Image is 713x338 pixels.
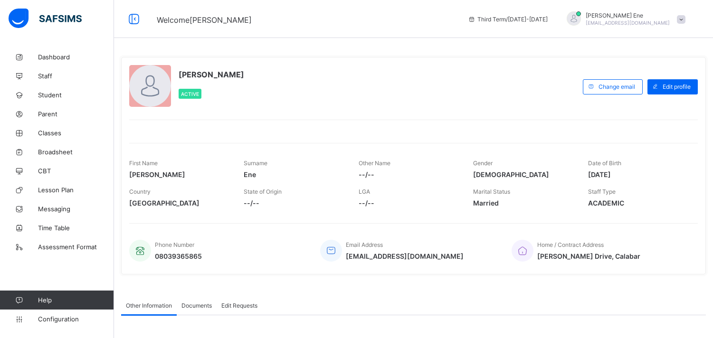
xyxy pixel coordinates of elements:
[38,148,114,156] span: Broadsheet
[38,315,114,323] span: Configuration
[38,296,114,304] span: Help
[359,188,370,195] span: LGA
[359,160,390,167] span: Other Name
[181,302,212,309] span: Documents
[599,83,635,90] span: Change email
[38,186,114,194] span: Lesson Plan
[537,241,604,248] span: Home / Contract Address
[129,188,151,195] span: Country
[588,160,621,167] span: Date of Birth
[155,252,202,260] span: 08039365865
[38,53,114,61] span: Dashboard
[588,188,616,195] span: Staff Type
[244,188,282,195] span: State of Origin
[346,252,464,260] span: [EMAIL_ADDRESS][DOMAIN_NAME]
[38,167,114,175] span: CBT
[473,199,573,207] span: Married
[244,170,344,178] span: Ene
[359,199,459,207] span: --/--
[468,16,548,23] span: session/term information
[588,170,688,178] span: [DATE]
[588,199,688,207] span: ACADEMIC
[181,91,199,97] span: Active
[38,129,114,137] span: Classes
[663,83,691,90] span: Edit profile
[155,241,194,248] span: Phone Number
[129,170,229,178] span: [PERSON_NAME]
[473,160,493,167] span: Gender
[244,160,267,167] span: Surname
[473,170,573,178] span: [DEMOGRAPHIC_DATA]
[38,91,114,99] span: Student
[157,15,252,25] span: Welcome [PERSON_NAME]
[129,160,158,167] span: First Name
[9,9,82,28] img: safsims
[586,20,670,26] span: [EMAIL_ADDRESS][DOMAIN_NAME]
[359,170,459,178] span: --/--
[38,72,114,80] span: Staff
[38,205,114,213] span: Messaging
[221,302,257,309] span: Edit Requests
[244,199,344,207] span: --/--
[346,241,383,248] span: Email Address
[38,224,114,232] span: Time Table
[129,199,229,207] span: [GEOGRAPHIC_DATA]
[38,243,114,251] span: Assessment Format
[38,110,114,118] span: Parent
[537,252,640,260] span: [PERSON_NAME] Drive, Calabar
[557,11,690,27] div: ElizabethEne
[179,70,244,79] span: [PERSON_NAME]
[126,302,172,309] span: Other Information
[586,12,670,19] span: [PERSON_NAME] Ene
[473,188,510,195] span: Marital Status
